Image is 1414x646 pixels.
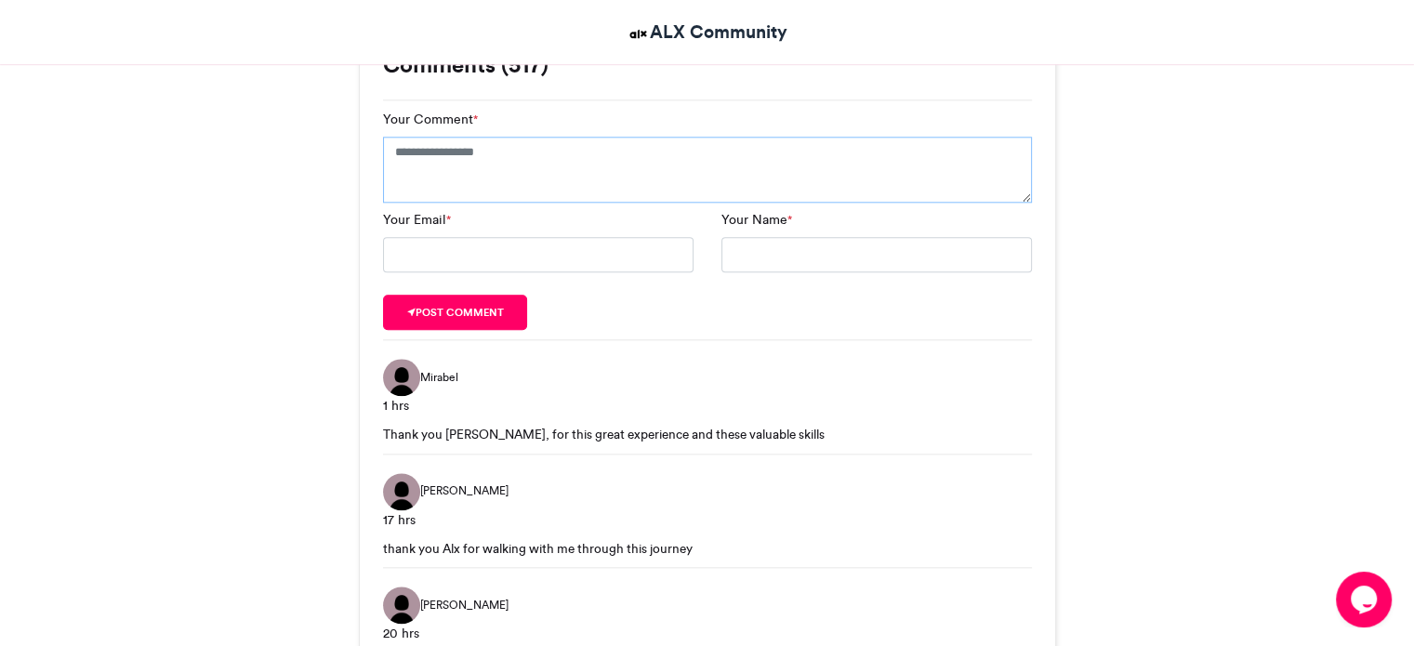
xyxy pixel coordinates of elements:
[383,473,420,510] img: Joshua
[420,482,509,499] span: [PERSON_NAME]
[383,624,1032,643] div: 20 hrs
[420,597,509,613] span: [PERSON_NAME]
[383,54,1032,76] h3: Comments (517)
[1336,572,1395,627] iframe: chat widget
[383,587,420,624] img: Ahmed
[383,396,1032,415] div: 1 hrs
[383,425,1032,443] div: Thank you [PERSON_NAME], for this great experience and these valuable skills
[383,359,420,396] img: Mirabel
[383,539,1032,558] div: thank you Alx for walking with me through this journey
[383,295,528,330] button: Post comment
[721,210,792,230] label: Your Name
[627,19,787,46] a: ALX Community
[383,210,451,230] label: Your Email
[627,22,650,46] img: ALX Community
[420,369,458,386] span: Mirabel
[383,510,1032,530] div: 17 hrs
[383,110,478,129] label: Your Comment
